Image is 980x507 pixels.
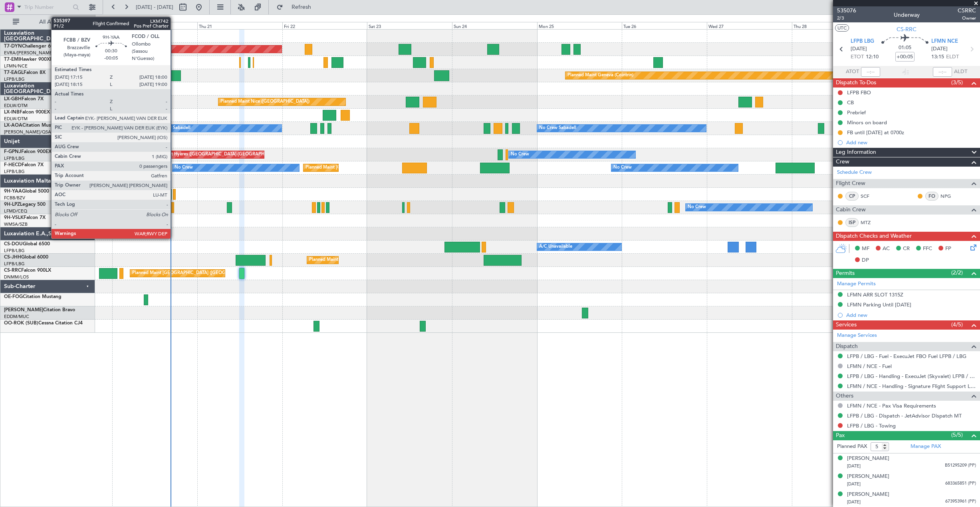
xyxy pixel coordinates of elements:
[4,202,46,207] a: 9H-LPZLegacy 500
[837,15,856,22] span: 2/3
[851,45,867,53] span: [DATE]
[4,189,22,194] span: 9H-YAA
[836,269,855,278] span: Permits
[847,412,962,419] a: LFPB / LBG - Dispatch - JetAdvisor Dispatch MT
[899,44,911,52] span: 01:05
[707,22,792,29] div: Wed 27
[847,119,887,126] div: Minors on board
[4,274,29,280] a: DNMM/LOS
[931,38,958,46] span: LFMN NCE
[150,149,285,161] div: AOG Maint Hyères ([GEOGRAPHIC_DATA]-[GEOGRAPHIC_DATA])
[837,6,856,15] span: 535076
[862,256,869,264] span: DP
[847,491,889,499] div: [PERSON_NAME]
[4,268,51,273] a: CS-RRCFalcon 900LX
[4,149,21,154] span: F-GPNJ
[132,267,258,279] div: Planned Maint [GEOGRAPHIC_DATA] ([GEOGRAPHIC_DATA])
[847,109,866,116] div: Prebrief
[511,149,529,161] div: No Crew
[309,254,435,266] div: Planned Maint [GEOGRAPHIC_DATA] ([GEOGRAPHIC_DATA])
[836,320,857,330] span: Services
[4,70,24,75] span: T7-EAGL
[4,242,50,247] a: CS-DOUGlobal 6500
[4,110,20,115] span: LX-INB
[835,24,849,32] button: UTC
[4,202,20,207] span: 9H-LPZ
[4,308,75,312] a: [PERSON_NAME]Citation Bravo
[836,179,865,188] span: Flight Crew
[945,480,976,487] span: 683365851 (PP)
[4,155,25,161] a: LFPB/LBG
[4,57,20,62] span: T7-EMI
[847,402,936,409] a: LFMN / NCE - Pax Visa Requirements
[894,11,920,19] div: Underway
[861,219,879,226] a: MTZ
[836,148,876,157] span: Leg Information
[847,291,903,298] div: LFMN ARR SLOT 1315Z
[220,96,309,108] div: Planned Maint Nice ([GEOGRAPHIC_DATA])
[4,321,83,326] a: OO-ROK (SUB)Cessna Citation CJ4
[861,67,880,77] input: --:--
[861,193,879,200] a: SCF
[197,22,282,29] div: Thu 21
[847,363,892,370] a: LFMN / NCE - Fuel
[946,53,959,61] span: ELDT
[837,332,877,340] a: Manage Services
[4,314,29,320] a: EDDM/MUC
[845,192,859,201] div: CP
[688,201,706,213] div: No Crew
[175,162,193,174] div: No Crew
[945,245,951,253] span: FP
[945,462,976,469] span: B51295209 (PP)
[4,63,28,69] a: LFMN/NCE
[4,44,56,49] a: T7-DYNChallenger 604
[4,189,49,194] a: 9H-YAAGlobal 5000
[836,431,845,440] span: Pax
[4,76,25,82] a: LFPB/LBG
[851,38,874,46] span: LFPB LBG
[4,163,22,167] span: F-HECD
[97,16,110,23] div: [DATE]
[4,321,38,326] span: OO-ROK (SUB)
[4,294,23,299] span: OE-FOG
[951,78,963,87] span: (3/5)
[21,19,84,25] span: All Aircraft
[862,245,869,253] span: MF
[4,169,25,175] a: LFPB/LBG
[282,22,367,29] div: Fri 22
[846,312,976,318] div: Add new
[836,205,866,215] span: Cabin Crew
[847,373,976,380] a: LFPB / LBG - Handling - ExecuJet (Skyvalet) LFPB / LBG
[4,129,51,135] a: [PERSON_NAME]/QSA
[836,78,876,87] span: Dispatch To-Dos
[851,53,864,61] span: ETOT
[836,392,853,401] span: Others
[911,443,941,451] a: Manage PAX
[847,99,854,106] div: CB
[940,193,958,200] a: NPG
[537,22,622,29] div: Mon 25
[897,25,917,34] span: CS-RRC
[306,162,431,174] div: Planned Maint [GEOGRAPHIC_DATA] ([GEOGRAPHIC_DATA])
[4,255,21,260] span: CS-JHH
[4,268,21,273] span: CS-RRC
[4,103,28,109] a: EDLW/DTM
[847,129,904,136] div: FB until [DATE] at 0700z
[931,45,948,53] span: [DATE]
[567,70,633,82] div: Planned Maint Geneva (Cointrin)
[367,22,452,29] div: Sat 23
[4,44,22,49] span: T7-DYN
[925,192,938,201] div: FO
[847,422,896,429] a: LFPB / LBG - Towing
[539,241,572,253] div: A/C Unavailable
[847,463,861,469] span: [DATE]
[958,15,976,22] span: Owner
[4,116,28,122] a: EDLW/DTM
[945,498,976,505] span: 673953961 (PP)
[837,280,876,288] a: Manage Permits
[622,22,707,29] div: Tue 26
[958,6,976,15] span: CSRRC
[4,255,48,260] a: CS-JHHGlobal 6000
[4,50,54,56] a: EVRA/[PERSON_NAME]
[4,208,27,214] a: LFMD/CEQ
